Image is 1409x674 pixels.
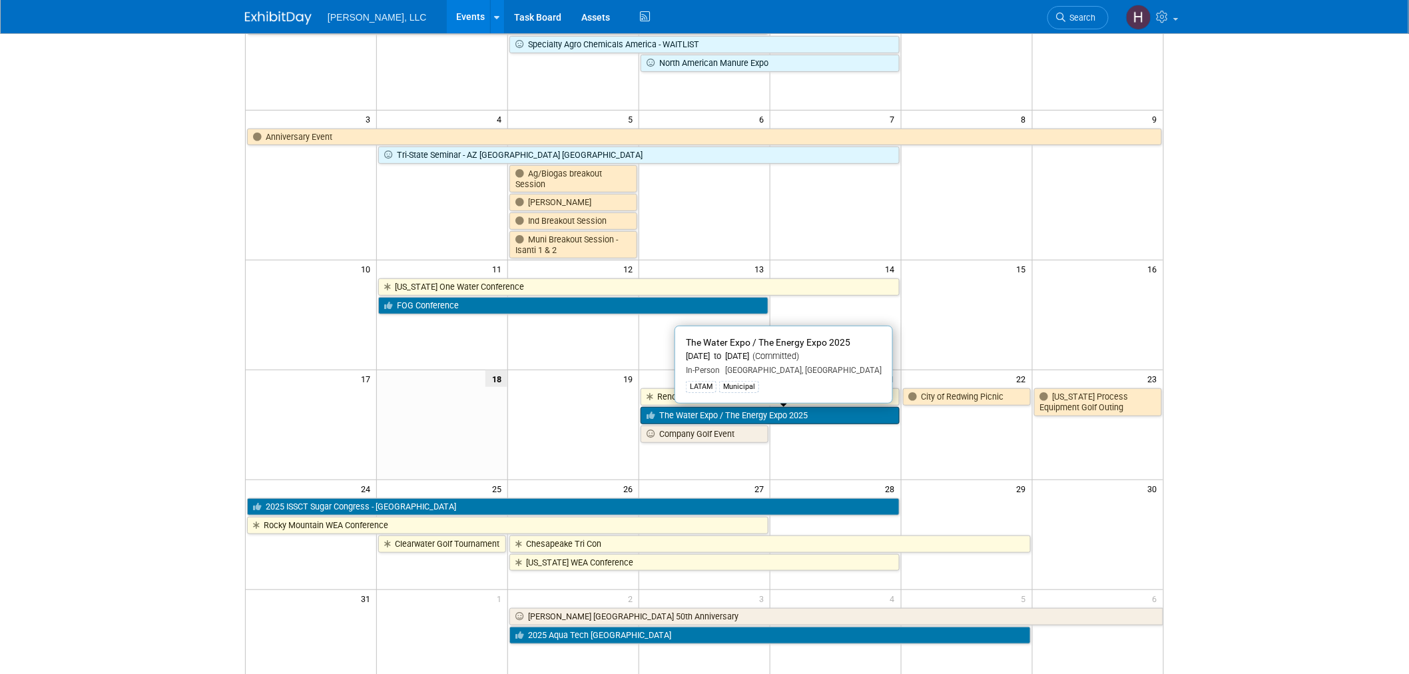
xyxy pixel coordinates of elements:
span: 24 [360,480,376,497]
span: 3 [758,590,770,607]
span: 19 [622,370,639,387]
a: Specialty Agro Chemicals America - WAITLIST [509,36,900,53]
span: 26 [622,480,639,497]
a: The Water Expo / The Energy Expo 2025 [641,407,900,424]
span: [GEOGRAPHIC_DATA], [GEOGRAPHIC_DATA] [720,366,882,375]
span: 1 [495,590,507,607]
div: Municipal [719,381,759,393]
span: 17 [360,370,376,387]
span: 3 [364,111,376,127]
a: Rocky Mountain WEA Conference [247,517,768,534]
span: 11 [491,260,507,277]
span: 9 [1151,111,1163,127]
span: 7 [889,111,901,127]
a: FOG Conference [378,297,768,314]
a: North American Manure Expo [641,55,900,72]
span: 22 [1015,370,1032,387]
span: 5 [627,111,639,127]
span: 15 [1015,260,1032,277]
span: 13 [753,260,770,277]
a: Company Golf Event [641,426,768,443]
span: 8 [1020,111,1032,127]
span: 4 [495,111,507,127]
span: 28 [884,480,901,497]
span: 10 [360,260,376,277]
a: Chesapeake Tri Con [509,535,1030,553]
span: 25 [491,480,507,497]
span: 5 [1020,590,1032,607]
span: 23 [1147,370,1163,387]
span: 6 [1151,590,1163,607]
a: 2025 ISSCT Sugar Congress - [GEOGRAPHIC_DATA] [247,498,900,515]
div: LATAM [686,381,716,393]
a: Anniversary Event [247,129,1162,146]
div: [DATE] to [DATE] [686,351,882,362]
a: [US_STATE] Process Equipment Golf Outing [1034,388,1162,416]
a: Search [1047,6,1109,29]
a: Tri-State Seminar - AZ [GEOGRAPHIC_DATA] [GEOGRAPHIC_DATA] [378,147,899,164]
a: Ag/Biogas breakout Session [509,165,637,192]
span: 2 [627,590,639,607]
a: [US_STATE] One Water Conference [378,278,899,296]
span: 27 [753,480,770,497]
span: 14 [884,260,901,277]
span: 4 [889,590,901,607]
span: (Committed) [749,351,799,361]
span: [PERSON_NAME], LLC [328,12,427,23]
a: [PERSON_NAME] [GEOGRAPHIC_DATA] 50th Anniversary [509,608,1163,625]
a: Reno Facilities Expo [641,388,900,406]
a: Clearwater Golf Tournament [378,535,506,553]
span: 16 [1147,260,1163,277]
a: Muni Breakout Session - Isanti 1 & 2 [509,231,637,258]
span: 31 [360,590,376,607]
span: 18 [485,370,507,387]
span: The Water Expo / The Energy Expo 2025 [686,337,850,348]
a: [PERSON_NAME] [509,194,637,211]
span: 30 [1147,480,1163,497]
a: [US_STATE] WEA Conference [509,554,900,571]
span: 29 [1015,480,1032,497]
a: 2025 Aqua Tech [GEOGRAPHIC_DATA] [509,627,1030,644]
a: Ind Breakout Session [509,212,637,230]
span: In-Person [686,366,720,375]
span: 6 [758,111,770,127]
a: City of Redwing Picnic [903,388,1031,406]
img: ExhibitDay [245,11,312,25]
span: 12 [622,260,639,277]
img: Hannah Mulholland [1126,5,1151,30]
span: Search [1065,13,1096,23]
